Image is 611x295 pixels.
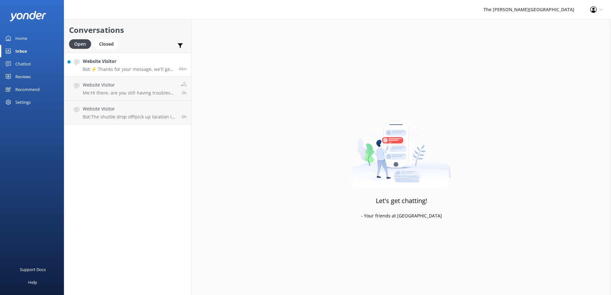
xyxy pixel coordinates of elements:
[69,24,187,36] h2: Conversations
[69,40,94,47] a: Open
[361,212,442,219] p: - Your friends at [GEOGRAPHIC_DATA]
[15,32,27,45] div: Home
[83,90,176,96] p: Me: Hi there, are you still having troubles with booking our restaurant? We are happy to help if ...
[15,70,31,83] div: Reviews
[83,105,177,112] h4: Website Visitor
[94,40,122,47] a: Closed
[83,114,177,120] p: Bot: The shuttle drop off/pick up location in the [GEOGRAPHIC_DATA] is outside the [PERSON_NAME][...
[15,57,31,70] div: Chatbot
[15,96,31,109] div: Settings
[69,39,91,49] div: Open
[94,39,119,49] div: Closed
[182,114,187,119] span: Oct 03 2025 02:32pm (UTC +13:00) Pacific/Auckland
[179,66,187,72] span: Oct 03 2025 08:09pm (UTC +13:00) Pacific/Auckland
[352,108,451,187] img: artwork of a man stealing a conversation from at giant smartphone
[182,90,187,95] span: Oct 03 2025 06:26pm (UTC +13:00) Pacific/Auckland
[15,45,27,57] div: Inbox
[28,276,37,289] div: Help
[15,83,40,96] div: Recommend
[376,196,427,206] h3: Let's get chatting!
[83,58,174,65] h4: Website Visitor
[10,11,46,21] img: yonder-white-logo.png
[64,101,191,125] a: Website VisitorBot:The shuttle drop off/pick up location in the [GEOGRAPHIC_DATA] is outside the ...
[64,53,191,77] a: Website VisitorBot:⚡ Thanks for your message, we'll get back to you as soon as we can. You're als...
[64,77,191,101] a: Website VisitorMe:Hi there, are you still having troubles with booking our restaurant? We are hap...
[83,81,176,88] h4: Website Visitor
[20,263,46,276] div: Support Docs
[83,66,174,72] p: Bot: ⚡ Thanks for your message, we'll get back to you as soon as we can. You're also welcome to k...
